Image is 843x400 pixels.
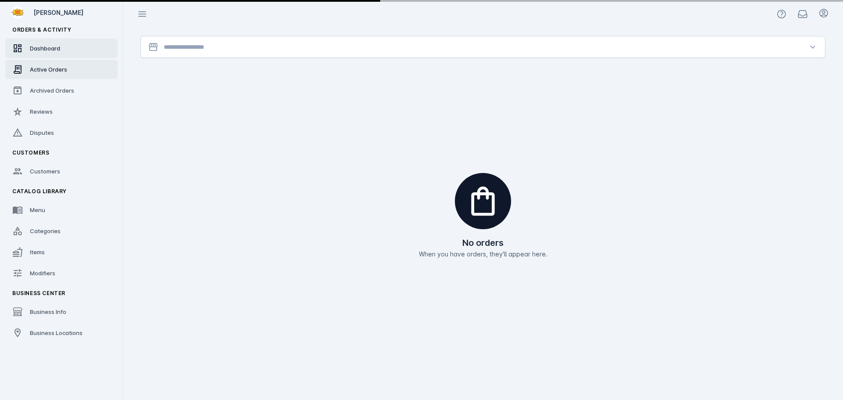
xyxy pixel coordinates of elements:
span: Customers [12,149,49,156]
a: Items [5,242,118,262]
a: Dashboard [5,39,118,58]
span: Items [30,249,45,256]
span: Menu [30,206,45,213]
span: Business Info [30,308,66,315]
span: Modifiers [30,270,55,277]
span: Active Orders [30,66,67,73]
span: Categories [30,227,61,234]
span: Disputes [30,129,54,136]
a: Categories [5,221,118,241]
a: Business Locations [5,323,118,342]
a: Reviews [5,102,118,121]
a: Customers [5,162,118,181]
input: Location [164,42,802,52]
a: Modifiers [5,263,118,283]
a: Menu [5,200,118,220]
a: Business Info [5,302,118,321]
a: Disputes [5,123,118,142]
span: Customers [30,168,60,175]
span: Reviews [30,108,53,115]
span: Business Locations [30,329,83,336]
span: Dashboard [30,45,60,52]
a: Active Orders [5,60,118,79]
span: Catalog Library [12,188,67,195]
span: Archived Orders [30,87,74,94]
p: When you have orders, they'll appear here. [419,249,548,259]
div: [PERSON_NAME] [33,8,114,17]
span: Orders & Activity [12,26,71,33]
a: Archived Orders [5,81,118,100]
h2: No orders [462,236,504,249]
span: Business Center [12,290,65,296]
